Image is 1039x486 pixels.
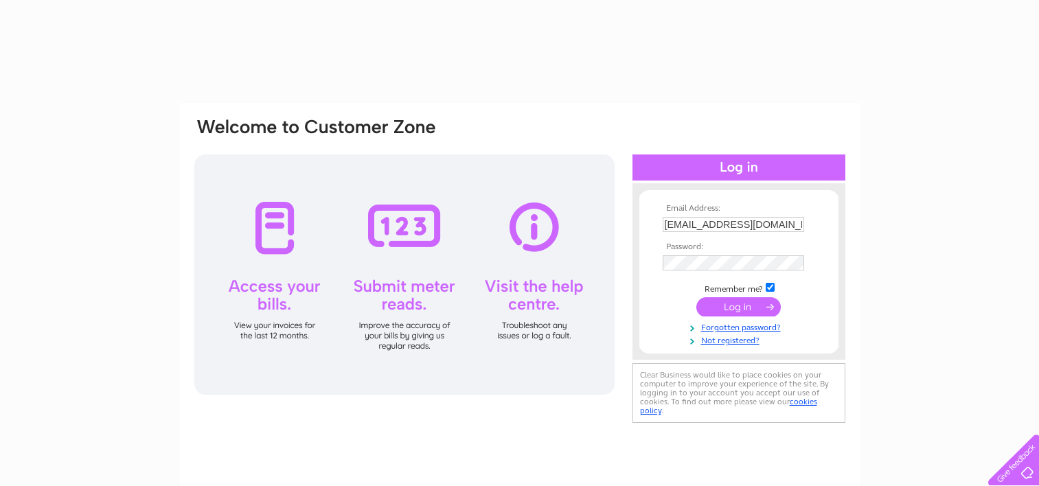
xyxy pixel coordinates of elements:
[659,281,819,294] td: Remember me?
[696,297,781,316] input: Submit
[659,242,819,252] th: Password:
[663,333,819,346] a: Not registered?
[659,204,819,213] th: Email Address:
[663,320,819,333] a: Forgotten password?
[640,397,817,415] a: cookies policy
[632,363,845,423] div: Clear Business would like to place cookies on your computer to improve your experience of the sit...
